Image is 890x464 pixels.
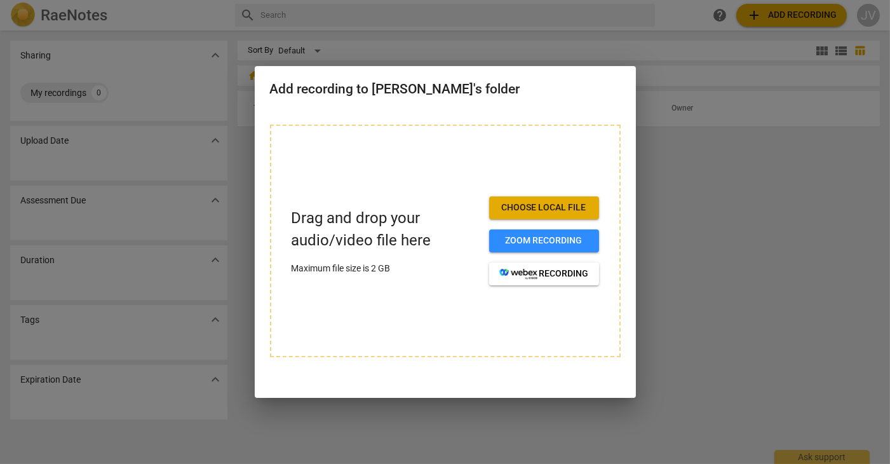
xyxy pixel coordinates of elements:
[292,207,479,252] p: Drag and drop your audio/video file here
[499,268,589,280] span: recording
[489,229,599,252] button: Zoom recording
[292,262,479,275] p: Maximum file size is 2 GB
[489,263,599,285] button: recording
[499,235,589,247] span: Zoom recording
[489,196,599,219] button: Choose local file
[499,201,589,214] span: Choose local file
[270,81,621,97] h2: Add recording to [PERSON_NAME]'s folder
